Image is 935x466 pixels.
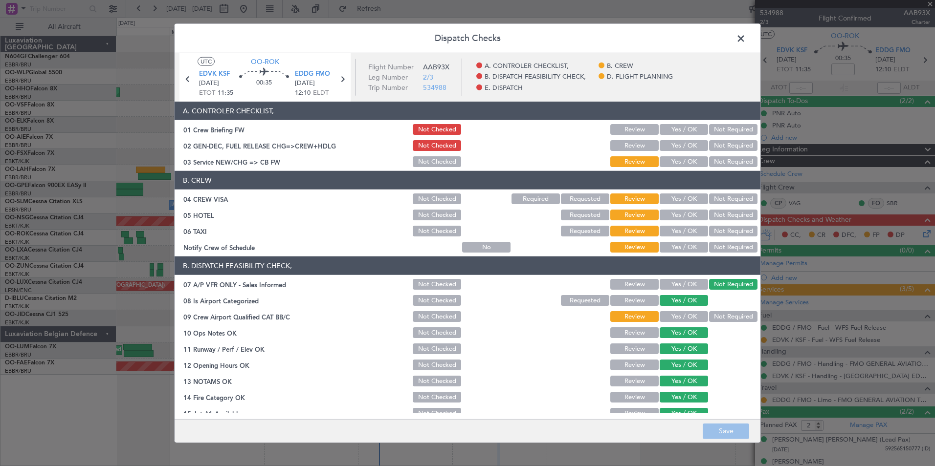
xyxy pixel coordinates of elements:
button: Not Required [709,124,757,135]
button: Not Required [709,156,757,167]
button: Not Required [709,193,757,204]
button: Not Required [709,242,757,253]
button: Not Required [709,311,757,322]
button: Not Required [709,226,757,236]
button: Not Required [709,279,757,290]
button: Not Required [709,140,757,151]
button: Not Required [709,210,757,220]
header: Dispatch Checks [175,24,760,53]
